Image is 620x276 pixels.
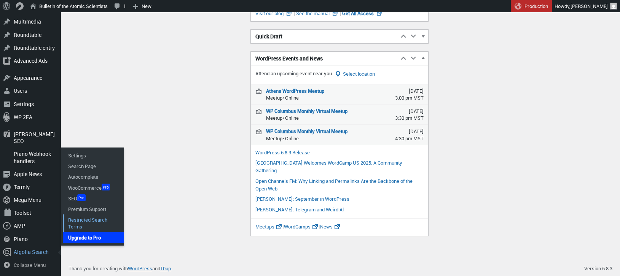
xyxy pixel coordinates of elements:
span: Pro [102,184,110,190]
span: Select location [343,70,375,77]
span: Pro [77,194,86,201]
a: News [320,223,341,230]
div: Meetup [266,87,324,101]
a: Premium Support [63,204,124,214]
a: Search Page [63,161,124,171]
a: [PERSON_NAME]: Telegram and Weird Al [255,206,344,213]
span: Quick Draft [255,33,282,40]
a: Upgrade to Pro [63,232,124,243]
a: 10up [160,265,171,272]
div: Meetup [266,108,347,121]
a: See the manual [296,10,342,17]
a: WordPress [128,265,152,272]
span: Online [285,114,299,121]
a: Athens WordPress Meetup [266,87,324,94]
a: SEOPro [63,193,124,204]
a: WordPress 6.8.3 Release [255,149,310,156]
p: | | [251,218,428,235]
a: WordCamps [284,223,319,230]
a: Get All Access [342,10,383,17]
span: 4:30 pm MST [395,135,424,142]
a: Visit our blog [255,10,296,17]
span: Attend an upcoming event near you. [255,70,333,77]
a: Open Channels FM: Why Linking and Permalinks Are the Backbone of the Open Web [255,178,413,192]
span: 3:00 pm MST [395,94,424,101]
div: Meetup [266,128,347,141]
a: Autocomplete [63,171,124,182]
span: [DATE] [395,108,424,114]
a: Meetups [255,223,283,230]
span: [DATE] [395,87,424,94]
p: Thank you for creating with and . [69,265,172,272]
a: Restricted Search Terms [63,214,124,232]
span: Upgrade to Pro [68,234,101,241]
span: [PERSON_NAME] [571,3,608,10]
a: WP Columbus Monthly Virtual Meetup [266,108,347,114]
a: WP Columbus Monthly Virtual Meetup [266,128,347,135]
p: Version 6.8.3 [584,265,612,272]
a: WooCommercePro [63,182,124,193]
span: [DATE] [395,128,424,135]
span: Online [285,94,299,101]
h2: WordPress Events and News [251,52,398,65]
span: Online [285,135,299,142]
a: [PERSON_NAME]: September in WordPress [255,195,349,202]
a: [GEOGRAPHIC_DATA] Welcomes WordCamp US 2025: A Community Gathering [255,159,402,174]
a: Settings [63,150,124,161]
button: Select location [334,70,375,78]
span: 3:30 pm MST [395,114,424,121]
